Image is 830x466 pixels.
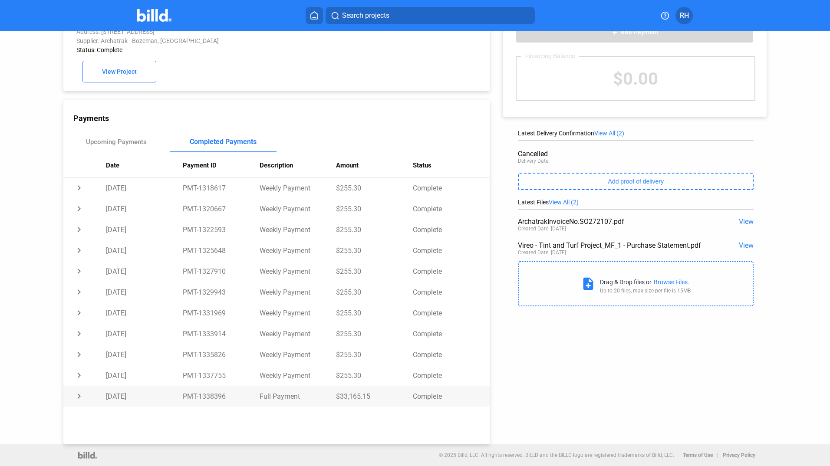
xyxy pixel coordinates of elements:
[82,61,156,82] button: View Project
[183,219,260,240] td: PMT-1322593
[594,130,624,137] span: View All (2)
[439,452,674,458] p: © 2025 Billd, LLC. All rights reserved. BILLD and the BILLD logo are registered trademarks of Bil...
[106,365,183,386] td: [DATE]
[600,288,691,294] div: Up to 20 files, max size per file is 15MB
[76,37,397,44] div: Supplier: Archatrak - Bozeman, [GEOGRAPHIC_DATA]
[260,198,336,219] td: Weekly Payment
[183,302,260,323] td: PMT-1331969
[102,69,137,75] span: View Project
[73,114,490,123] div: Payments
[413,365,490,386] td: Complete
[518,241,707,249] div: Vireo - Tint and Turf Project_MF_1 - Purchase Statement.pdf
[608,178,664,185] span: Add proof of delivery
[336,282,413,302] td: $255.30
[76,28,397,35] div: Address: [STREET_ADDRESS]
[183,261,260,282] td: PMT-1327910
[336,344,413,365] td: $255.30
[183,386,260,407] td: PMT-1338396
[190,138,257,146] div: Completed Payments
[336,302,413,323] td: $255.30
[739,241,754,249] span: View
[518,150,548,158] div: Cancelled
[518,226,566,232] div: Created Date: [DATE]
[675,7,693,24] button: RH
[106,386,183,407] td: [DATE]
[336,261,413,282] td: $255.30
[518,173,754,190] button: Add proof of delivery
[183,344,260,365] td: PMT-1335826
[518,217,707,226] div: ArchatrakInvoiceNo.SO272107.pdf
[342,10,389,21] span: Search projects
[654,279,689,286] div: Browse Files.
[683,452,713,458] b: Terms of Use
[137,9,171,22] img: Billd Company Logo
[600,279,652,286] div: Drag & Drop files or
[260,344,336,365] td: Weekly Payment
[336,323,413,344] td: $255.30
[516,21,754,43] button: New Payment
[260,302,336,323] td: Weekly Payment
[413,386,490,407] td: Complete
[106,153,183,177] th: Date
[76,46,397,53] div: Status: Complete
[260,153,336,177] th: Description
[336,198,413,219] td: $255.30
[611,29,618,36] mat-icon: add
[336,386,413,407] td: $33,165.15
[413,153,490,177] th: Status
[183,153,260,177] th: Payment ID
[739,217,754,226] span: View
[620,29,659,36] span: New Payment
[336,177,413,198] td: $255.30
[106,302,183,323] td: [DATE]
[260,386,336,407] td: Full Payment
[518,199,754,206] div: Latest Files
[518,158,754,164] div: Delivery Date:
[78,452,97,459] img: logo
[183,177,260,198] td: PMT-1318617
[106,240,183,261] td: [DATE]
[336,219,413,240] td: $255.30
[86,138,147,146] div: Upcoming Payments
[106,282,183,302] td: [DATE]
[106,323,183,344] td: [DATE]
[723,452,755,458] b: Privacy Policy
[260,177,336,198] td: Weekly Payment
[183,198,260,219] td: PMT-1320667
[413,323,490,344] td: Complete
[518,130,754,137] div: Latest Delivery Confirmation
[413,219,490,240] td: Complete
[336,365,413,386] td: $255.30
[518,249,566,256] div: Created Date: [DATE]
[717,452,718,458] p: |
[106,261,183,282] td: [DATE]
[260,365,336,386] td: Weekly Payment
[336,240,413,261] td: $255.30
[260,282,336,302] td: Weekly Payment
[106,198,183,219] td: [DATE]
[183,282,260,302] td: PMT-1329943
[521,53,579,59] div: Financing Balance
[413,198,490,219] td: Complete
[413,344,490,365] td: Complete
[260,261,336,282] td: Weekly Payment
[581,276,596,291] mat-icon: note_add
[183,323,260,344] td: PMT-1333914
[413,282,490,302] td: Complete
[183,240,260,261] td: PMT-1325648
[413,302,490,323] td: Complete
[106,219,183,240] td: [DATE]
[549,199,579,206] span: View All (2)
[183,365,260,386] td: PMT-1337755
[260,219,336,240] td: Weekly Payment
[413,261,490,282] td: Complete
[260,240,336,261] td: Weekly Payment
[680,10,689,21] span: RH
[106,344,183,365] td: [DATE]
[517,57,754,100] div: $0.00
[260,323,336,344] td: Weekly Payment
[413,240,490,261] td: Complete
[326,7,535,24] button: Search projects
[106,177,183,198] td: [DATE]
[336,153,413,177] th: Amount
